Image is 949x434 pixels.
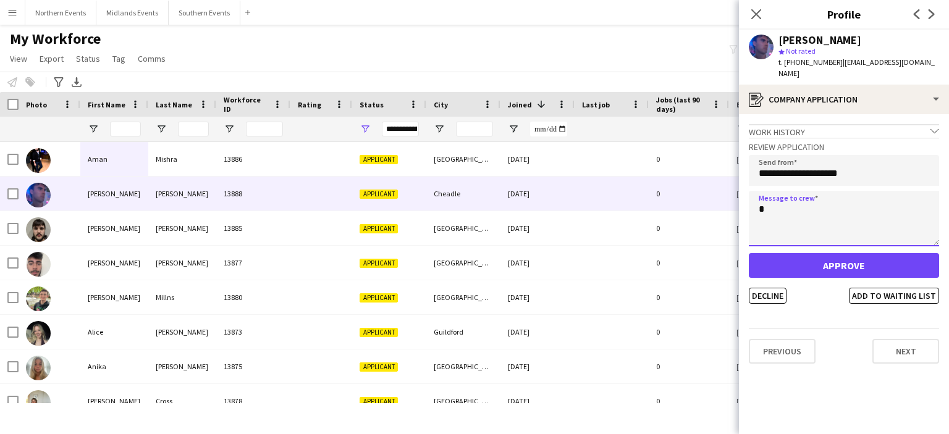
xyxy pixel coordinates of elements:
div: 13880 [216,280,290,314]
button: Next [872,339,939,364]
div: [DATE] [500,246,575,280]
span: Rating [298,100,321,109]
input: Workforce ID Filter Input [246,122,283,136]
a: Tag [108,51,130,67]
span: Export [40,53,64,64]
div: [GEOGRAPHIC_DATA] [426,142,500,176]
div: [GEOGRAPHIC_DATA] [426,280,500,314]
span: Applicant [360,259,398,268]
div: 13875 [216,349,290,383]
span: Workforce ID [224,95,268,114]
span: Not rated [786,46,816,56]
input: First Name Filter Input [110,122,141,136]
span: Photo [26,100,47,109]
div: 0 [649,280,729,314]
div: Guildford [426,315,500,349]
div: 13886 [216,142,290,176]
h3: Profile [739,6,949,22]
div: Company application [739,85,949,114]
div: Aman [80,142,148,176]
span: Applicant [360,224,398,233]
button: Northern Events [25,1,96,25]
div: [PERSON_NAME] [148,349,216,383]
img: Aman Mishra [26,148,51,173]
button: Open Filter Menu [360,123,371,135]
span: | [EMAIL_ADDRESS][DOMAIN_NAME] [778,57,935,78]
span: First Name [88,100,125,109]
input: Joined Filter Input [530,122,567,136]
img: Adam Bateman [26,252,51,277]
span: Applicant [360,397,398,406]
h3: Review Application [749,141,939,152]
div: [PERSON_NAME] [80,384,148,418]
div: 0 [649,384,729,418]
div: 0 [649,246,729,280]
div: [DATE] [500,142,575,176]
span: Applicant [360,362,398,372]
div: [DATE] [500,384,575,418]
div: Cross [148,384,216,418]
img: Anika Strach [26,356,51,380]
input: Last Name Filter Input [178,122,209,136]
div: [PERSON_NAME] [148,315,216,349]
span: Applicant [360,155,398,164]
img: George Murphy [26,183,51,207]
button: Decline [749,288,787,304]
img: Matt Singh [26,217,51,242]
button: Southern Events [169,1,240,25]
div: 13873 [216,315,290,349]
div: 13878 [216,384,290,418]
div: Work history [749,124,939,138]
div: Millns [148,280,216,314]
div: 0 [649,315,729,349]
div: 13888 [216,177,290,211]
app-action-btn: Export XLSX [69,75,84,90]
input: City Filter Input [456,122,493,136]
div: 0 [649,349,729,383]
div: 0 [649,142,729,176]
button: Midlands Events [96,1,169,25]
span: View [10,53,27,64]
a: Status [71,51,105,67]
div: [PERSON_NAME] [80,280,148,314]
span: My Workforce [10,30,101,48]
img: Alice MacKinnon [26,321,51,346]
div: [DATE] [500,315,575,349]
div: [GEOGRAPHIC_DATA] [426,384,500,418]
div: 13877 [216,246,290,280]
div: [DATE] [500,349,575,383]
div: [DATE] [500,280,575,314]
button: Approve [749,253,939,278]
div: 0 [649,177,729,211]
span: Last job [582,100,610,109]
a: View [5,51,32,67]
div: Alice [80,315,148,349]
span: Applicant [360,190,398,199]
span: City [434,100,448,109]
span: Applicant [360,293,398,303]
span: Tag [112,53,125,64]
img: Adam Millns [26,286,51,311]
button: Add to waiting list [849,288,939,304]
div: [PERSON_NAME] [148,246,216,280]
span: Status [360,100,384,109]
div: 0 [649,211,729,245]
button: Open Filter Menu [736,123,748,135]
div: Cheadle [426,177,500,211]
div: Mishra [148,142,216,176]
a: Export [35,51,69,67]
div: 13885 [216,211,290,245]
div: [DATE] [500,211,575,245]
button: Open Filter Menu [156,123,167,135]
img: Sophie Cross [26,390,51,415]
div: [PERSON_NAME] [148,177,216,211]
div: [PERSON_NAME] [80,177,148,211]
div: [GEOGRAPHIC_DATA] [426,246,500,280]
span: t. [PHONE_NUMBER] [778,57,843,67]
button: Open Filter Menu [508,123,519,135]
app-action-btn: Advanced filters [51,75,66,90]
div: [GEOGRAPHIC_DATA] [426,211,500,245]
span: Joined [508,100,532,109]
button: Previous [749,339,816,364]
div: [PERSON_NAME] [778,35,861,46]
